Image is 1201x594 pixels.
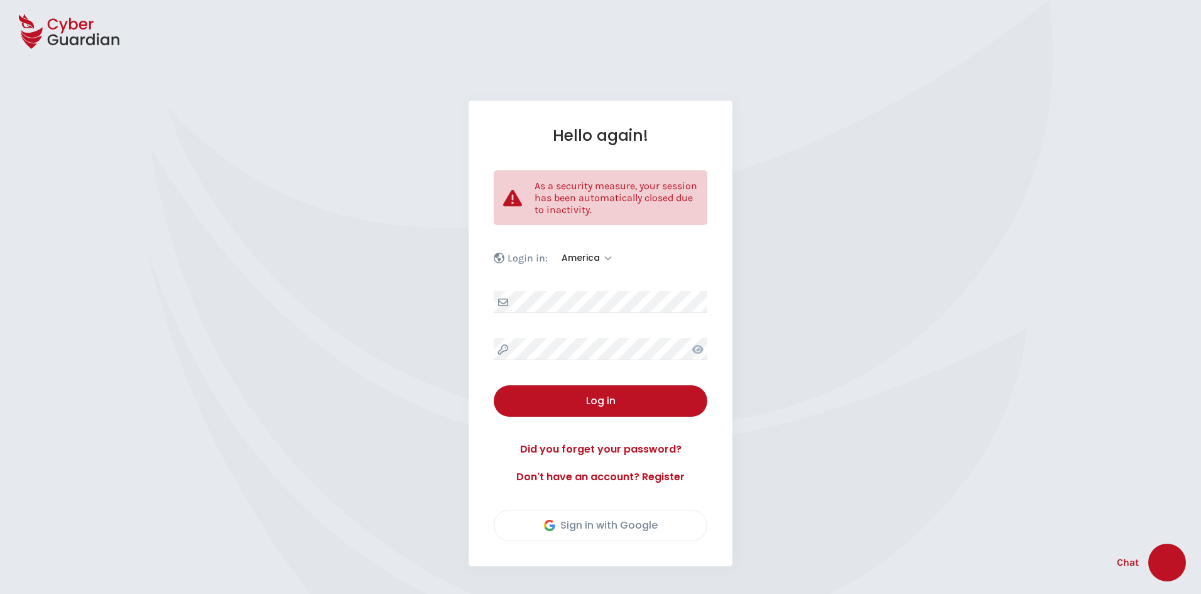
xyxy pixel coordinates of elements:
span: Chat [1117,555,1139,570]
div: Log in [503,393,698,409]
button: Sign in with Google [494,510,707,541]
div: Sign in with Google [544,518,658,533]
a: Don't have an account? Register [494,470,707,485]
iframe: chat widget [1148,544,1188,581]
button: Log in [494,385,707,417]
p: As a security measure, your session has been automatically closed due to inactivity. [535,180,698,216]
h1: Hello again! [494,126,707,145]
a: Did you forget your password? [494,442,707,457]
p: Login in: [508,252,548,265]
